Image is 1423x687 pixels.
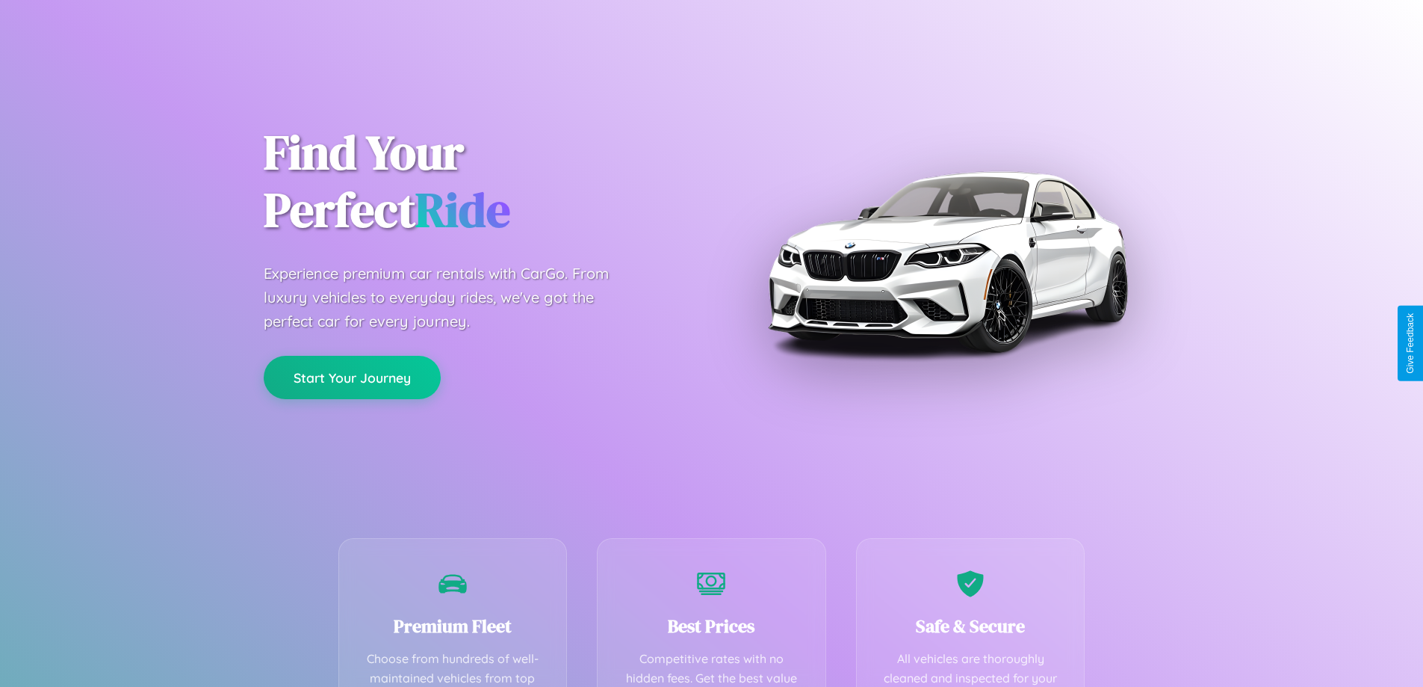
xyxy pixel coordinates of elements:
button: Start Your Journey [264,356,441,399]
span: Ride [415,177,510,242]
h3: Premium Fleet [362,614,545,638]
p: Experience premium car rentals with CarGo. From luxury vehicles to everyday rides, we've got the ... [264,262,637,333]
div: Give Feedback [1405,313,1416,374]
h3: Best Prices [620,614,803,638]
h3: Safe & Secure [879,614,1062,638]
h1: Find Your Perfect [264,124,689,239]
img: Premium BMW car rental vehicle [760,75,1134,449]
